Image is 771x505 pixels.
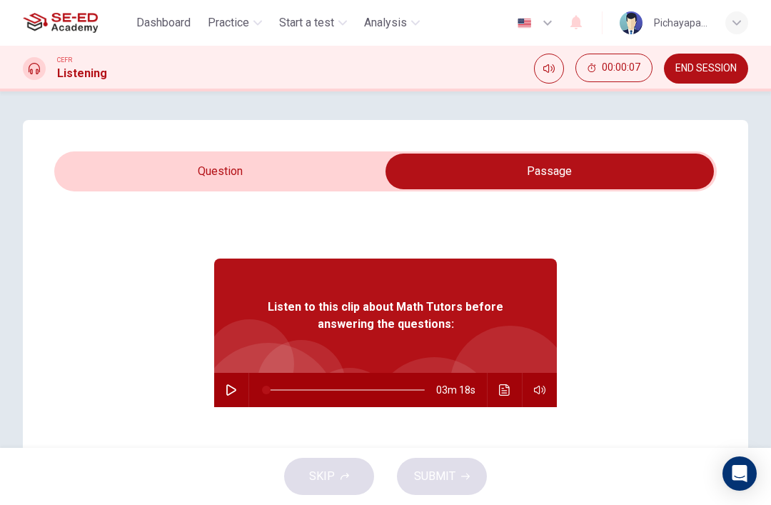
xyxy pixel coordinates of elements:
[436,373,487,407] span: 03m 18s
[515,18,533,29] img: en
[57,65,107,82] h1: Listening
[273,10,353,36] button: Start a test
[23,9,98,37] img: SE-ED Academy logo
[575,54,652,84] div: Hide
[575,54,652,82] button: 00:00:07
[202,10,268,36] button: Practice
[620,11,642,34] img: Profile picture
[664,54,748,84] button: END SESSION
[261,299,510,333] span: Listen to this clip about Math Tutors before answering the questions:
[364,14,407,31] span: Analysis
[534,54,564,84] div: Mute
[208,14,249,31] span: Practice
[493,373,516,407] button: Click to see the audio transcription
[57,55,72,65] span: CEFR
[131,10,196,36] button: Dashboard
[23,9,131,37] a: SE-ED Academy logo
[602,62,640,74] span: 00:00:07
[279,14,334,31] span: Start a test
[722,456,757,491] div: Open Intercom Messenger
[654,14,708,31] div: Pichayapa Thongtan
[675,63,737,74] span: END SESSION
[358,10,425,36] button: Analysis
[136,14,191,31] span: Dashboard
